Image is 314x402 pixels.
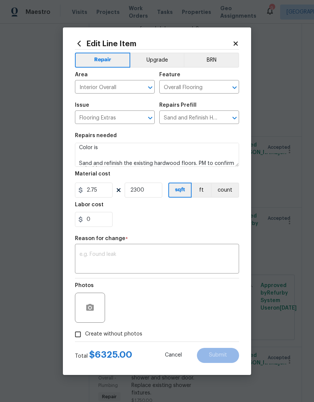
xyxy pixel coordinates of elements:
[75,143,239,167] textarea: Color is Sand and refinish the existing hardwood floors. PM to confirm color/sheen. Remove runner...
[75,39,232,48] h2: Edit Line Item
[85,330,142,338] span: Create without photos
[130,53,184,68] button: Upgrade
[75,202,104,207] h5: Labor cost
[75,351,132,360] div: Total
[75,133,117,138] h5: Repairs needed
[153,348,194,363] button: Cancel
[159,103,197,108] h5: Repairs Prefill
[75,103,89,108] h5: Issue
[75,171,110,177] h5: Material cost
[75,236,125,241] h5: Reason for change
[75,283,94,288] h5: Photos
[168,183,192,198] button: sqft
[75,72,88,77] h5: Area
[145,82,155,93] button: Open
[229,113,240,123] button: Open
[75,53,130,68] button: Repair
[165,352,182,358] span: Cancel
[159,72,180,77] h5: Feature
[209,352,227,358] span: Submit
[184,53,239,68] button: BRN
[192,183,211,198] button: ft
[145,113,155,123] button: Open
[229,82,240,93] button: Open
[197,348,239,363] button: Submit
[89,350,132,359] span: $ 6325.00
[211,183,239,198] button: count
